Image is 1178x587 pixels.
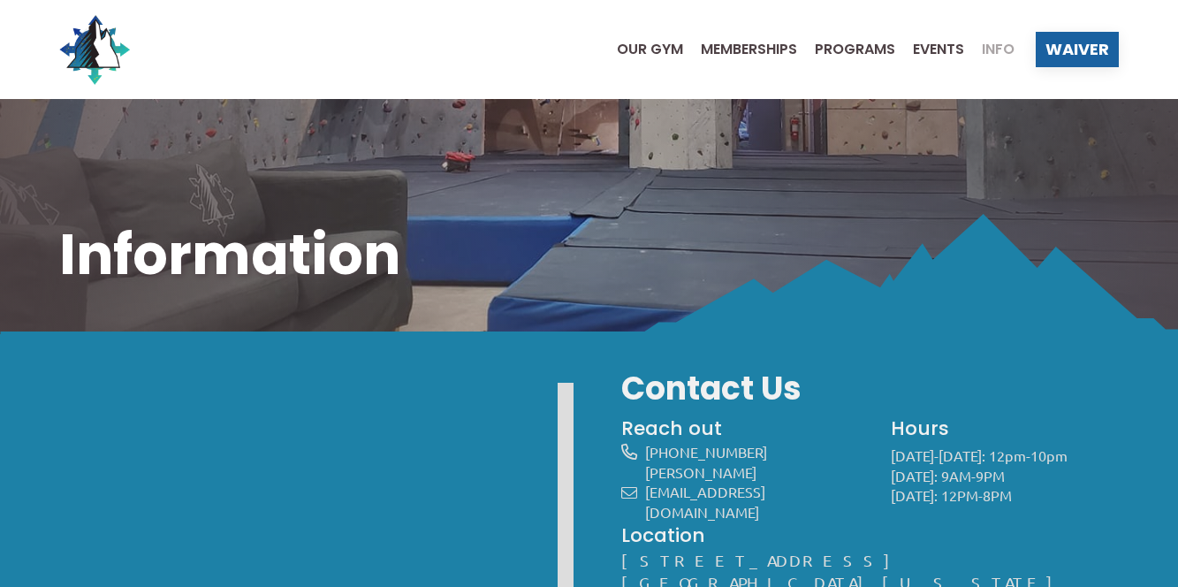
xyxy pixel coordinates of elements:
span: Events [913,42,964,57]
a: Events [895,42,964,57]
a: Waiver [1036,32,1119,67]
h4: Location [621,522,1120,549]
span: Info [982,42,1015,57]
span: Programs [815,42,895,57]
a: Our Gym [599,42,683,57]
h3: Contact Us [621,367,1120,411]
img: North Wall Logo [59,14,130,85]
a: [PERSON_NAME][EMAIL_ADDRESS][DOMAIN_NAME] [645,463,765,521]
h4: Hours [891,415,1119,442]
span: Waiver [1045,42,1109,57]
a: Programs [797,42,895,57]
a: [PHONE_NUMBER] [645,443,767,461]
h4: Reach out [621,415,863,442]
span: Memberships [701,42,797,57]
span: Our Gym [617,42,683,57]
p: [DATE]-[DATE]: 12pm-10pm [DATE]: 9AM-9PM [DATE]: 12PM-8PM [891,446,1119,506]
a: Memberships [683,42,797,57]
a: Info [964,42,1015,57]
